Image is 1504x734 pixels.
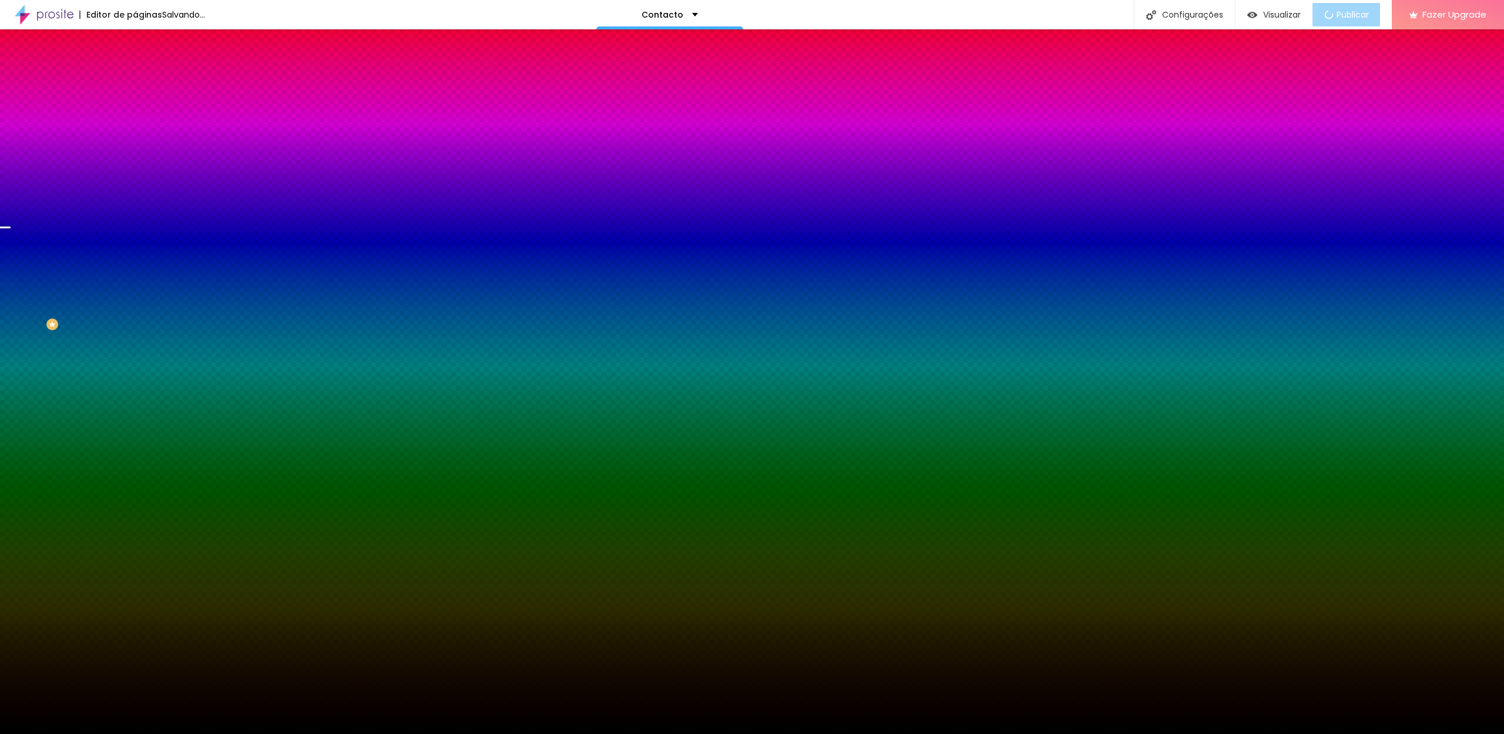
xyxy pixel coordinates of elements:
[162,11,205,19] div: Salvando...
[1422,9,1486,19] span: Fazer Upgrade
[79,11,162,19] div: Editor de páginas
[1263,10,1301,19] span: Visualizar
[1312,3,1380,26] button: Publicar
[642,11,683,19] p: Contacto
[1337,10,1369,19] span: Publicar
[1236,3,1312,26] button: Visualizar
[1146,10,1156,20] img: Icone
[1247,10,1257,20] img: view-1.svg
